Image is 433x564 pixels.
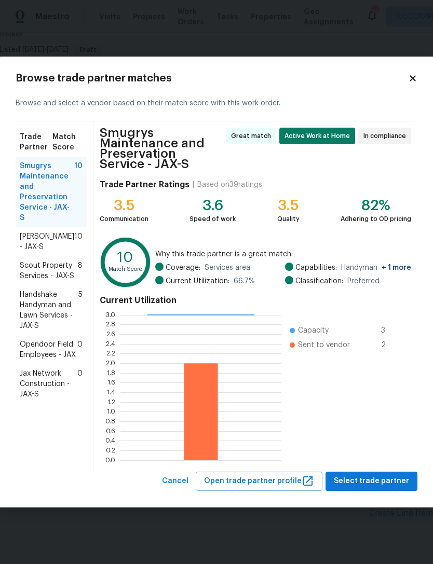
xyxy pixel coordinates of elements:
[363,131,410,141] span: In compliance
[277,214,300,224] div: Quality
[105,457,115,463] text: 0.0
[197,180,262,190] div: Based on 39 ratings
[326,472,417,491] button: Select trade partner
[277,200,300,211] div: 3.5
[381,325,398,336] span: 3
[20,339,77,360] span: Opendoor Field Employees - JAX
[109,266,142,272] text: Match Score
[78,260,83,281] span: 8
[100,200,148,211] div: 3.5
[20,231,74,252] span: [PERSON_NAME] - JAX-S
[107,379,115,386] text: 1.6
[100,128,223,169] span: Smugrys Maintenance and Preservation Service - JAX-S
[190,180,197,190] div: |
[347,276,380,286] span: Preferred
[196,472,322,491] button: Open trade partner profile
[100,295,411,306] h4: Current Utilization
[166,263,200,273] span: Coverage:
[106,360,115,366] text: 2.0
[105,418,115,424] text: 0.8
[107,389,115,395] text: 1.4
[106,350,115,356] text: 2.2
[162,475,188,488] span: Cancel
[298,325,329,336] span: Capacity
[117,251,133,265] text: 10
[20,368,77,400] span: Jax Network Construction - JAX-S
[107,370,115,376] text: 1.8
[106,331,115,337] text: 2.6
[52,132,83,153] span: Match Score
[106,341,115,347] text: 2.4
[16,73,408,84] h2: Browse trade partner matches
[16,86,417,121] div: Browse and select a vendor based on their match score with this work order.
[285,131,354,141] span: Active Work at Home
[341,263,411,273] span: Handyman
[234,276,255,286] span: 66.7 %
[381,340,398,350] span: 2
[106,447,115,453] text: 0.2
[231,131,275,141] span: Great match
[106,321,115,327] text: 2.8
[78,290,83,331] span: 5
[204,475,314,488] span: Open trade partner profile
[20,290,78,331] span: Handshake Handyman and Lawn Services - JAX-S
[341,214,411,224] div: Adhering to OD pricing
[107,399,115,405] text: 1.2
[100,214,148,224] div: Communication
[158,472,193,491] button: Cancel
[298,340,350,350] span: Sent to vendor
[77,368,83,400] span: 0
[74,161,83,223] span: 10
[105,437,115,444] text: 0.4
[382,264,411,271] span: + 1 more
[77,339,83,360] span: 0
[107,408,115,415] text: 1.0
[106,428,115,434] text: 0.6
[166,276,229,286] span: Current Utilization:
[190,214,236,224] div: Speed of work
[20,161,74,223] span: Smugrys Maintenance and Preservation Service - JAX-S
[334,475,409,488] span: Select trade partner
[106,312,115,318] text: 3.0
[341,200,411,211] div: 82%
[155,249,411,259] span: Why this trade partner is a great match:
[205,263,250,273] span: Services area
[295,263,337,273] span: Capabilities:
[190,200,236,211] div: 3.6
[20,260,78,281] span: Scout Property Services - JAX-S
[100,180,190,190] h4: Trade Partner Ratings
[295,276,343,286] span: Classification:
[20,132,52,153] span: Trade Partner
[74,231,83,252] span: 10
